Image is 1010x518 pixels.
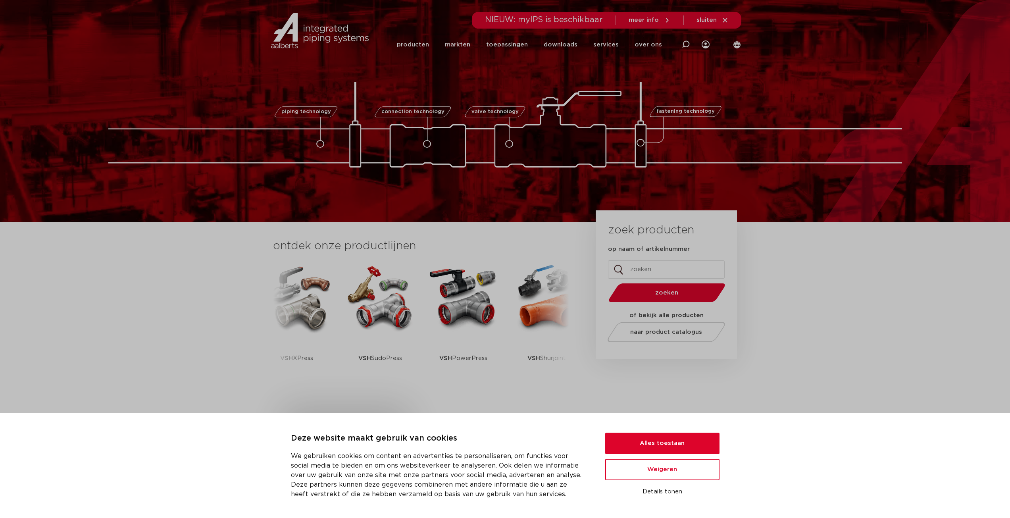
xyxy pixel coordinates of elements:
a: downloads [544,29,577,61]
span: NIEUW: myIPS is beschikbaar [485,16,603,24]
p: SudoPress [358,333,402,383]
button: Details tonen [605,485,720,499]
a: over ons [635,29,662,61]
a: naar product catalogus [605,322,727,342]
span: meer info [629,17,659,23]
span: fastening technology [656,109,715,114]
a: meer info [629,17,671,24]
p: We gebruiken cookies om content en advertenties te personaliseren, om functies voor social media ... [291,451,586,499]
p: Deze website maakt gebruik van cookies [291,432,586,445]
a: markten [445,29,470,61]
label: op naam of artikelnummer [608,245,690,253]
a: VSHXPress [261,262,333,383]
a: VSHPowerPress [428,262,499,383]
p: XPress [280,333,313,383]
span: piping technology [281,109,331,114]
strong: VSH [358,355,371,361]
a: VSHShurjoint [511,262,583,383]
span: zoeken [629,290,705,296]
a: toepassingen [486,29,528,61]
button: Alles toestaan [605,433,720,454]
a: VSHSudoPress [344,262,416,383]
a: producten [397,29,429,61]
input: zoeken [608,260,725,279]
a: sluiten [696,17,729,24]
h3: ontdek onze productlijnen [273,238,569,254]
div: my IPS [702,29,710,61]
span: valve technology [471,109,519,114]
strong: VSH [280,355,293,361]
span: naar product catalogus [630,329,702,335]
nav: Menu [397,29,662,61]
strong: VSH [439,355,452,361]
h3: zoek producten [608,222,694,238]
strong: VSH [527,355,540,361]
strong: of bekijk alle producten [629,312,704,318]
a: services [593,29,619,61]
button: zoeken [605,283,728,303]
p: PowerPress [439,333,487,383]
span: connection technology [381,109,444,114]
button: Weigeren [605,459,720,480]
span: sluiten [696,17,717,23]
p: Shurjoint [527,333,566,383]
